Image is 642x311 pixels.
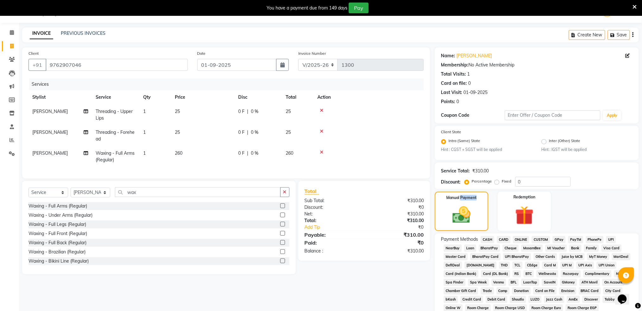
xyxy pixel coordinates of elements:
span: CUSTOM [532,236,550,243]
span: Card on File [533,287,557,295]
span: Nift [614,270,624,277]
th: Qty [139,90,171,104]
div: ₹310.00 [364,211,429,217]
div: 01-09-2025 [464,89,488,96]
span: 1 [143,150,146,156]
button: Save [608,30,630,40]
th: Stylist [29,90,92,104]
span: bKash [444,296,458,303]
th: Disc [234,90,282,104]
span: [DOMAIN_NAME] [465,262,497,269]
span: Debit Card [486,296,508,303]
span: Master Card [444,253,468,260]
span: Jazz Cash [544,296,564,303]
span: DefiDeal [444,262,462,269]
label: Client State [441,129,461,135]
span: UPI Axis [576,262,594,269]
span: AmEx [567,296,580,303]
img: _cash.svg [447,204,476,225]
small: Hint : CGST + SGST will be applied [441,147,532,152]
span: MosamBee [521,245,543,252]
div: ₹310.00 [364,248,429,254]
span: Juice by MCB [560,253,585,260]
span: 0 % [251,129,258,136]
span: NearBuy [444,245,462,252]
span: | [247,108,248,115]
span: Payment Methods [441,236,478,243]
span: CARD [497,236,511,243]
label: Percentage [472,178,492,184]
div: 0 [468,80,471,87]
div: No Active Membership [441,62,632,68]
span: Shoutlo [510,296,526,303]
span: PhonePe [586,236,604,243]
div: Waxing - Full Legs (Regular) [29,221,86,228]
span: Tabby [603,296,617,303]
input: Enter Offer / Coupon Code [505,110,601,120]
span: UPI [606,236,616,243]
th: Service [92,90,139,104]
div: Waxing - Bikini Line (Regular) [29,258,89,264]
div: Services [29,78,429,90]
span: [PERSON_NAME] [32,109,68,114]
button: Pay [349,3,369,13]
div: ₹310.00 [364,217,429,224]
span: Spa Finder [444,279,466,286]
span: BTC [524,270,534,277]
span: ATH Movil [580,279,600,286]
span: UPI BharatPay [503,253,531,260]
small: Hint : IGST will be applied [542,147,632,152]
span: 0 F [238,129,245,136]
span: Chamber Gift Card [444,287,478,295]
span: | [247,129,248,136]
span: Threading - Upper Lips [96,109,133,121]
span: 25 [175,109,180,114]
span: GMoney [560,279,577,286]
span: SaveIN [542,279,558,286]
span: Discover [582,296,600,303]
div: ₹310.00 [473,168,489,174]
span: Waxing - Full Arms (Regular) [96,150,135,163]
span: Card M [542,262,558,269]
span: Card (DL Bank) [481,270,510,277]
span: Visa Card [601,245,622,252]
a: PREVIOUS INVOICES [61,30,105,36]
div: Membership: [441,62,469,68]
span: LUZO [529,296,542,303]
span: CASH [481,236,494,243]
div: Waxing - Full Front (Regular) [29,230,87,237]
span: Trade [481,287,494,295]
a: INVOICE [30,28,53,39]
th: Price [171,90,234,104]
span: UPI M [561,262,574,269]
span: BFL [509,279,519,286]
div: ₹310.00 [364,197,429,204]
span: MyT Money [587,253,609,260]
span: TCL [512,262,523,269]
span: 0 % [251,108,258,115]
div: ₹0 [364,204,429,211]
label: Manual Payment [446,195,477,201]
span: CEdge [525,262,540,269]
span: Total [305,188,319,195]
button: Apply [603,111,621,120]
span: Other Cards [534,253,557,260]
span: 25 [286,109,291,114]
label: Fixed [502,178,512,184]
div: Waxing - Under Arms (Regular) [29,212,92,219]
div: Card on file: [441,80,467,87]
span: 25 [286,129,291,135]
button: +91 [29,59,46,71]
span: Envision [559,287,576,295]
div: Waxing - Brazilian (Regular) [29,249,86,255]
span: Comp [497,287,510,295]
span: 0 F [238,108,245,115]
div: Balance : [300,248,364,254]
span: Loan [464,245,476,252]
div: Service Total: [441,168,470,174]
label: Date [197,51,206,56]
span: On Account [602,279,625,286]
th: Total [282,90,314,104]
span: Razorpay [561,270,581,277]
span: [PERSON_NAME] [32,150,68,156]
